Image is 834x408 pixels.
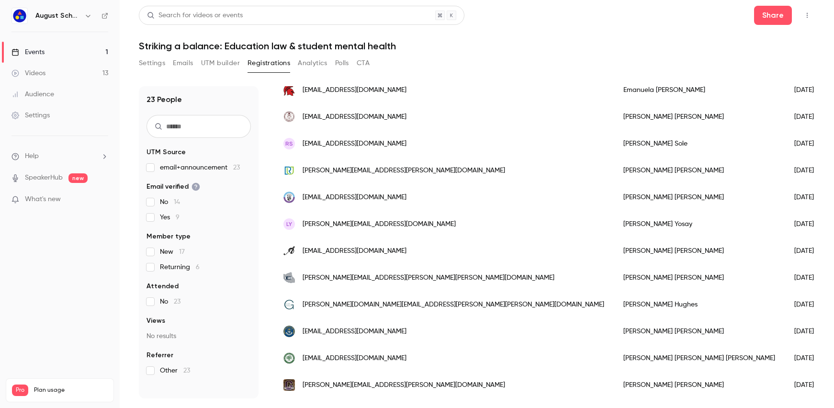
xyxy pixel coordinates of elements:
[785,372,834,398] div: [DATE]
[283,352,295,364] img: woodlawnschool.org
[785,291,834,318] div: [DATE]
[147,182,200,192] span: Email verified
[12,8,27,23] img: August Schools
[139,56,165,71] button: Settings
[785,318,834,345] div: [DATE]
[303,85,406,95] span: [EMAIL_ADDRESS][DOMAIN_NAME]
[283,84,295,96] img: sacredheartacademyhempstead.org
[303,139,406,149] span: [EMAIL_ADDRESS][DOMAIN_NAME]
[303,380,505,390] span: [PERSON_NAME][EMAIL_ADDRESS][PERSON_NAME][DOMAIN_NAME]
[147,232,191,241] span: Member type
[785,211,834,238] div: [DATE]
[298,56,327,71] button: Analytics
[160,163,240,172] span: email+announcement
[303,112,406,122] span: [EMAIL_ADDRESS][DOMAIN_NAME]
[357,56,370,71] button: CTA
[11,151,108,161] li: help-dropdown-opener
[614,318,785,345] div: [PERSON_NAME] [PERSON_NAME]
[147,94,182,105] h1: 23 People
[160,213,180,222] span: Yes
[147,147,186,157] span: UTM Source
[179,249,185,255] span: 17
[283,192,295,203] img: saa-sds.org
[11,68,45,78] div: Videos
[147,351,173,360] span: Referrer
[614,372,785,398] div: [PERSON_NAME] [PERSON_NAME]
[147,331,251,341] p: No results
[785,184,834,211] div: [DATE]
[183,367,190,374] span: 23
[303,219,456,229] span: [PERSON_NAME][EMAIL_ADDRESS][DOMAIN_NAME]
[283,299,295,310] img: glynn.k12.ga.us
[283,379,295,391] img: gilmerschools.com
[286,220,292,228] span: LY
[614,184,785,211] div: [PERSON_NAME] [PERSON_NAME]
[283,272,295,283] img: elbert.k12.ga.us
[303,273,554,283] span: [PERSON_NAME][EMAIL_ADDRESS][PERSON_NAME][PERSON_NAME][DOMAIN_NAME]
[785,157,834,184] div: [DATE]
[34,386,108,394] span: Plan usage
[785,103,834,130] div: [DATE]
[147,11,243,21] div: Search for videos or events
[614,211,785,238] div: [PERSON_NAME] Yosay
[25,194,61,204] span: What's new
[147,147,251,375] section: facet-groups
[174,298,180,305] span: 23
[11,90,54,99] div: Audience
[12,385,28,396] span: Pro
[35,11,80,21] h6: August Schools
[97,195,108,204] iframe: Noticeable Trigger
[176,214,180,221] span: 9
[283,165,295,176] img: rusd.org
[614,264,785,291] div: [PERSON_NAME] [PERSON_NAME]
[614,291,785,318] div: [PERSON_NAME] Hughes
[614,77,785,103] div: Emanuela [PERSON_NAME]
[754,6,792,25] button: Share
[196,264,200,271] span: 6
[160,297,180,306] span: No
[233,164,240,171] span: 23
[160,197,180,207] span: No
[160,366,190,375] span: Other
[139,40,815,52] h1: Striking a balance: Education law & student mental health
[147,316,165,326] span: Views
[174,199,180,205] span: 14
[173,56,193,71] button: Emails
[614,345,785,372] div: [PERSON_NAME] [PERSON_NAME] [PERSON_NAME]
[160,262,200,272] span: Returning
[303,327,406,337] span: [EMAIL_ADDRESS][DOMAIN_NAME]
[11,111,50,120] div: Settings
[785,130,834,157] div: [DATE]
[25,151,39,161] span: Help
[335,56,349,71] button: Polls
[614,238,785,264] div: [PERSON_NAME] [PERSON_NAME]
[147,282,179,291] span: Attended
[614,130,785,157] div: [PERSON_NAME] Sole
[25,173,63,183] a: SpeakerHub
[303,300,604,310] span: [PERSON_NAME][DOMAIN_NAME][EMAIL_ADDRESS][PERSON_NAME][PERSON_NAME][DOMAIN_NAME]
[68,173,88,183] span: new
[614,157,785,184] div: [PERSON_NAME] [PERSON_NAME]
[785,345,834,372] div: [DATE]
[785,238,834,264] div: [DATE]
[283,326,295,337] img: achs.net
[201,56,240,71] button: UTM builder
[283,245,295,257] img: allegrocharterschool.org
[303,246,406,256] span: [EMAIL_ADDRESS][DOMAIN_NAME]
[160,247,185,257] span: New
[303,353,406,363] span: [EMAIL_ADDRESS][DOMAIN_NAME]
[303,166,505,176] span: [PERSON_NAME][EMAIL_ADDRESS][PERSON_NAME][DOMAIN_NAME]
[785,264,834,291] div: [DATE]
[11,47,45,57] div: Events
[283,111,295,123] img: fordhamprep.org
[785,77,834,103] div: [DATE]
[303,193,406,203] span: [EMAIL_ADDRESS][DOMAIN_NAME]
[285,139,293,148] span: RS
[248,56,290,71] button: Registrations
[614,103,785,130] div: [PERSON_NAME] [PERSON_NAME]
